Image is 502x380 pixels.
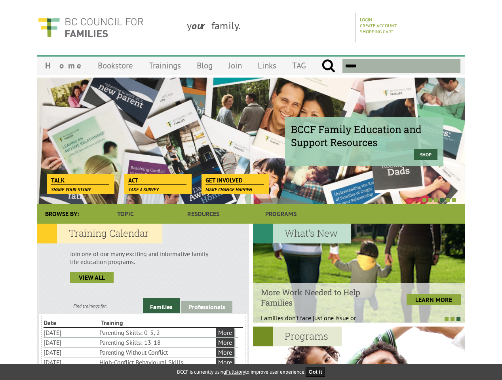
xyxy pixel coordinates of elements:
a: More [216,328,234,337]
h2: What's New [253,224,351,243]
a: More [216,338,234,347]
a: Topic [87,204,164,224]
button: Got it [306,367,325,377]
li: Parenting Skills: 0-5, 2 [99,328,214,337]
a: More [216,358,234,367]
span: BCCF Family Education and Support Resources [291,123,437,149]
li: Parenting Without Conflict [99,348,214,357]
p: Families don’t face just one issue or problem;... [261,314,379,330]
p: Join one of our many exciting and informative family life education programs. [70,250,216,266]
a: Get Involved Make change happen [202,174,268,185]
div: Find trainings for: [37,303,143,309]
li: [DATE] [44,357,98,367]
a: Talk Share your story [47,174,113,185]
h2: Programs [253,327,342,346]
a: Login [360,17,372,23]
strong: our [192,19,211,32]
a: Home [37,56,90,75]
a: More [216,348,234,357]
input: Submit [321,59,335,73]
a: Bookstore [90,56,141,75]
h2: Training Calendar [37,224,162,243]
a: Programs [242,204,320,224]
span: Share your story [51,186,91,192]
a: TAG [284,56,314,75]
a: Links [250,56,284,75]
span: Act [128,176,186,185]
div: y family. [181,13,356,42]
a: Professionals [181,301,232,313]
a: Resources [164,204,242,224]
h4: More Work Needed to Help Families [261,287,379,308]
li: [DATE] [44,348,98,357]
img: BC Council for FAMILIES [37,13,144,42]
a: Create Account [360,23,397,28]
li: [DATE] [44,328,98,337]
span: Talk [51,176,109,185]
a: Trainings [141,56,189,75]
a: Blog [189,56,221,75]
li: Training [101,318,157,327]
li: Date [44,318,99,327]
span: Make change happen [205,186,252,192]
li: Parenting Skills: 13-18 [99,338,214,347]
span: Take a survey [128,186,159,192]
a: Shopping Cart [360,28,394,34]
a: LEARN MORE [407,294,461,305]
a: Families [143,298,180,313]
div: Browse By: [37,204,87,224]
a: Act Take a survey [124,174,190,185]
li: [DATE] [44,338,98,347]
a: Shop [414,149,437,160]
span: Get Involved [205,176,264,185]
li: High-Conflict Behavioural Skills [99,357,214,367]
a: Fullstory [226,369,245,375]
a: view all [70,272,114,283]
a: Join [221,56,250,75]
